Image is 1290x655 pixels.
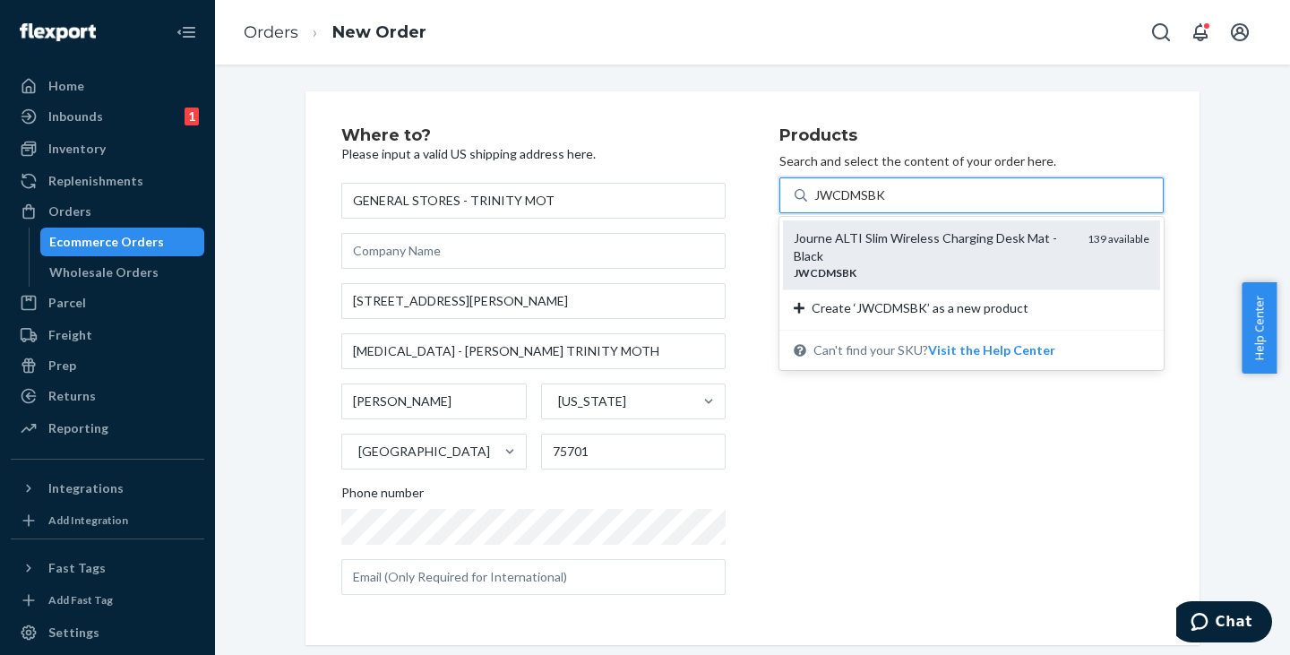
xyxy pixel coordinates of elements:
[48,387,96,405] div: Returns
[341,559,726,595] input: Email (Only Required for International)
[11,102,204,131] a: Inbounds1
[813,341,1055,359] span: Can't find your SKU?
[40,228,205,256] a: Ecommerce Orders
[11,197,204,226] a: Orders
[11,72,204,100] a: Home
[11,351,204,380] a: Prep
[558,392,626,410] div: [US_STATE]
[48,513,128,528] div: Add Integration
[11,510,204,531] a: Add Integration
[20,23,96,41] img: Flexport logo
[779,152,1164,170] p: Search and select the content of your order here.
[1143,14,1179,50] button: Open Search Box
[48,326,92,344] div: Freight
[48,77,84,95] div: Home
[48,357,76,375] div: Prep
[556,392,558,410] input: [US_STATE]
[341,145,726,163] p: Please input a valid US shipping address here.
[341,283,726,319] input: Street Address
[1242,282,1277,374] button: Help Center
[48,624,99,642] div: Settings
[48,203,91,220] div: Orders
[332,22,426,42] a: New Order
[185,108,199,125] div: 1
[11,321,204,349] a: Freight
[48,559,106,577] div: Fast Tags
[11,474,204,503] button: Integrations
[11,554,204,582] button: Fast Tags
[11,134,204,163] a: Inventory
[48,172,143,190] div: Replenishments
[48,419,108,437] div: Reporting
[244,22,298,42] a: Orders
[358,443,490,461] div: [GEOGRAPHIC_DATA]
[1222,14,1258,50] button: Open account menu
[341,484,424,509] span: Phone number
[814,186,888,204] input: Journe ALTI Slim Wireless Charging Desk Mat - BlackJWCDMSBK139 availableCreate ‘JWCDMSBK’ as a ne...
[341,333,726,369] input: Street Address 2 (Optional)
[40,258,205,287] a: Wholesale Orders
[11,414,204,443] a: Reporting
[11,590,204,611] a: Add Fast Tag
[11,382,204,410] a: Returns
[49,233,164,251] div: Ecommerce Orders
[1088,232,1149,246] span: 139 available
[794,229,1073,265] div: Journe ALTI Slim Wireless Charging Desk Mat - Black
[49,263,159,281] div: Wholesale Orders
[48,108,103,125] div: Inbounds
[11,618,204,647] a: Settings
[11,289,204,317] a: Parcel
[341,183,726,219] input: First & Last Name
[48,140,106,158] div: Inventory
[341,233,726,269] input: Company Name
[357,443,358,461] input: [GEOGRAPHIC_DATA]
[48,592,113,608] div: Add Fast Tag
[812,299,1028,317] span: Create ‘JWCDMSBK’ as a new product
[229,6,441,59] ol: breadcrumbs
[928,341,1055,359] button: Journe ALTI Slim Wireless Charging Desk Mat - BlackJWCDMSBK139 availableCreate ‘JWCDMSBK’ as a ne...
[541,434,727,470] input: ZIP Code
[341,127,726,145] h2: Where to?
[794,266,856,280] em: JWCDMSBK
[1182,14,1218,50] button: Open notifications
[341,384,527,419] input: City
[1176,601,1272,646] iframe: Opens a widget where you can chat to one of our agents
[48,294,86,312] div: Parcel
[48,479,124,497] div: Integrations
[11,167,204,195] a: Replenishments
[168,14,204,50] button: Close Navigation
[779,127,1164,145] h2: Products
